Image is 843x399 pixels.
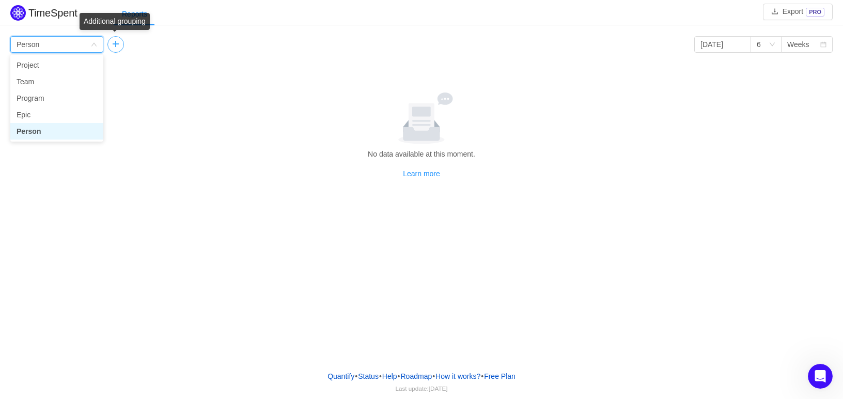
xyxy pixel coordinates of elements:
div: Reports [114,3,155,26]
div: Weeks [787,37,809,52]
button: Free Plan [483,369,516,384]
span: No data available at this moment. [368,150,475,158]
i: icon: calendar [820,41,826,49]
li: Project [10,57,103,73]
button: How it works? [435,369,481,384]
span: Last update: [396,385,448,392]
span: • [432,372,435,380]
span: [DATE] [429,385,448,392]
button: icon: downloadExportPRO [763,4,833,20]
li: Program [10,90,103,106]
i: icon: down [91,41,97,49]
iframe: Intercom live chat [808,364,833,389]
li: Person [10,123,103,140]
span: • [398,372,400,380]
a: Status [357,369,379,384]
h2: TimeSpent [28,7,77,19]
li: Team [10,73,103,90]
div: Additional grouping [80,13,150,30]
i: icon: down [769,41,775,49]
li: Epic [10,106,103,123]
a: Learn more [403,170,440,178]
span: • [481,372,483,380]
img: Quantify logo [10,5,26,21]
span: • [379,372,382,380]
a: Roadmap [400,369,433,384]
span: • [355,372,357,380]
div: Person [17,37,39,52]
a: Help [382,369,398,384]
a: Quantify [327,369,355,384]
div: 6 [757,37,761,52]
input: Start date [694,36,751,53]
button: icon: plus [107,36,124,53]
